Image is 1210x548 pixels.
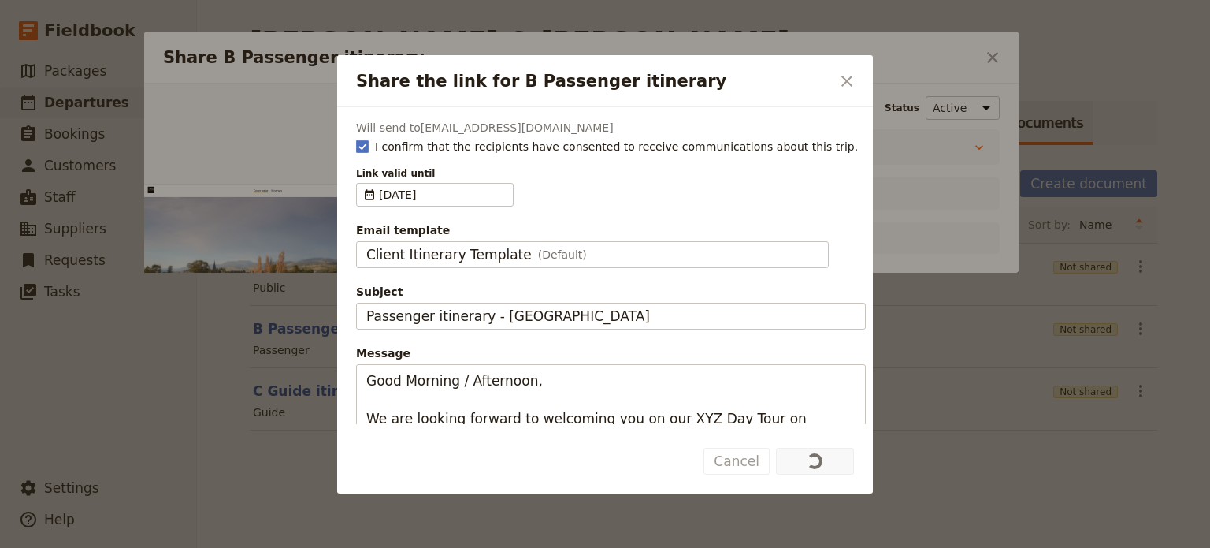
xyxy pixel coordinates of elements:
a: Itinerary [547,16,594,36]
span: [DATE] [379,187,507,203]
span: Subject [356,284,866,300]
div: Will send to [EMAIL_ADDRESS][DOMAIN_NAME] [356,120,866,136]
span: I confirm that the recipients have consented to receive communications about this trip. [375,139,858,155]
button: Cancel [703,448,770,475]
span: Link valid until [356,167,866,180]
h1: [GEOGRAPHIC_DATA] [57,464,536,508]
a: +61 430 279 438 [909,13,936,39]
a: bookings@greatprivatetours.com.au [939,13,966,39]
a: Cover page [472,16,535,36]
span: Email template [356,222,866,238]
span: (Default) [538,247,587,263]
h2: Share the link for B Passenger itinerary [356,69,830,93]
img: Great Private Tours logo [19,9,157,37]
button: Download pdf [969,13,996,39]
span: [DATE] [57,508,102,527]
span: Client Itinerary Template [366,245,532,264]
input: Subject [356,303,866,330]
button: Close dialog [833,68,860,95]
span: Message [356,345,866,361]
span: ​ [363,187,376,203]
